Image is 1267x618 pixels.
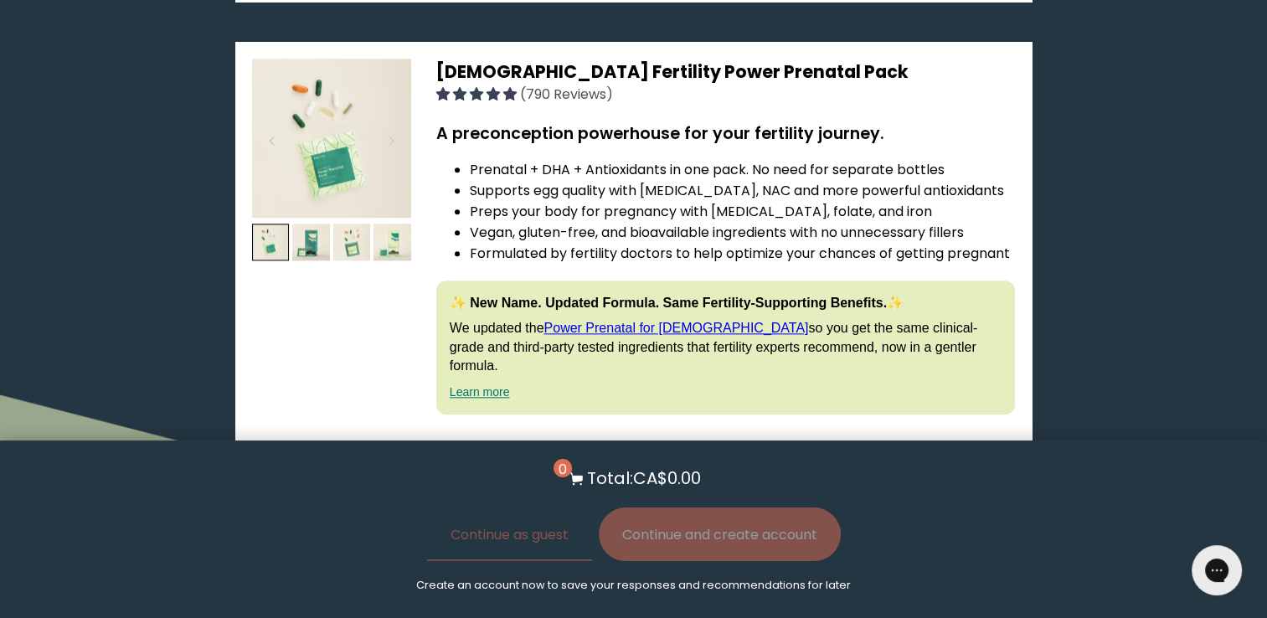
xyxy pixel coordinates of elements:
[373,224,411,261] img: thumbnail image
[470,243,1015,264] li: Formulated by fertility doctors to help optimize your chances of getting pregnant
[333,224,371,261] img: thumbnail image
[470,201,1015,222] li: Preps your body for pregnancy with [MEDICAL_DATA], folate, and iron
[450,296,904,310] strong: ✨ New Name. Updated Formula. Same Fertility-Supporting Benefits.✨
[450,385,510,399] a: Learn more
[416,578,851,593] p: Create an account now to save your responses and recommendations for later
[252,224,290,261] img: thumbnail image
[1183,539,1250,601] iframe: Gorgias live chat messenger
[436,59,909,84] span: [DEMOGRAPHIC_DATA] Fertility Power Prenatal Pack
[292,224,330,261] img: thumbnail image
[470,180,1015,201] li: Supports egg quality with [MEDICAL_DATA], NAC and more powerful antioxidants
[543,321,808,335] a: Power Prenatal for [DEMOGRAPHIC_DATA]
[436,85,520,104] span: 4.95 stars
[470,222,1015,243] li: Vegan, gluten-free, and bioavailable ingredients with no unnecessary fillers
[587,466,701,491] p: Total: CA$0.00
[554,459,572,477] span: 0
[436,431,627,466] button: View full list of ingredients
[520,85,613,104] span: (790 Reviews)
[450,319,1002,375] p: We updated the so you get the same clinical-grade and third-party tested ingredients that fertili...
[427,507,592,561] button: Continue as guest
[252,59,411,218] img: thumbnail image
[599,507,841,561] button: Continue and create account
[470,159,1015,180] li: Prenatal + DHA + Antioxidants in one pack. No need for separate bottles
[436,122,884,145] strong: A preconception powerhouse for your fertility journey.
